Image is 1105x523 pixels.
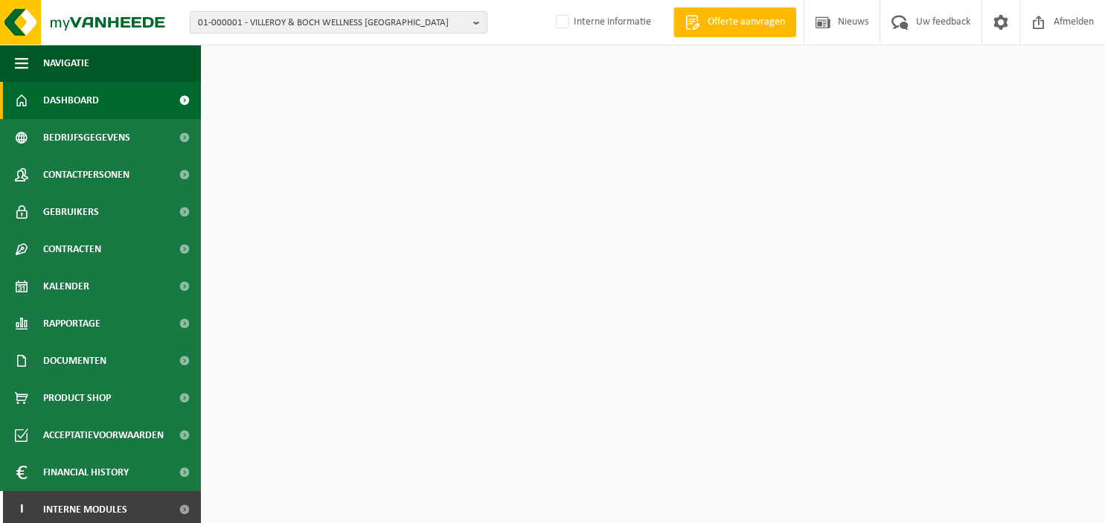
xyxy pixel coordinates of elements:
button: 01-000001 - VILLEROY & BOCH WELLNESS [GEOGRAPHIC_DATA] [190,11,487,33]
span: Navigatie [43,45,89,82]
span: Financial History [43,454,129,491]
span: Acceptatievoorwaarden [43,417,164,454]
span: Offerte aanvragen [704,15,789,30]
span: Contactpersonen [43,156,129,193]
span: Bedrijfsgegevens [43,119,130,156]
span: Kalender [43,268,89,305]
span: Product Shop [43,379,111,417]
label: Interne informatie [553,11,651,33]
span: 01-000001 - VILLEROY & BOCH WELLNESS [GEOGRAPHIC_DATA] [198,12,467,34]
a: Offerte aanvragen [673,7,796,37]
span: Rapportage [43,305,100,342]
span: Contracten [43,231,101,268]
span: Gebruikers [43,193,99,231]
span: Dashboard [43,82,99,119]
span: Documenten [43,342,106,379]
